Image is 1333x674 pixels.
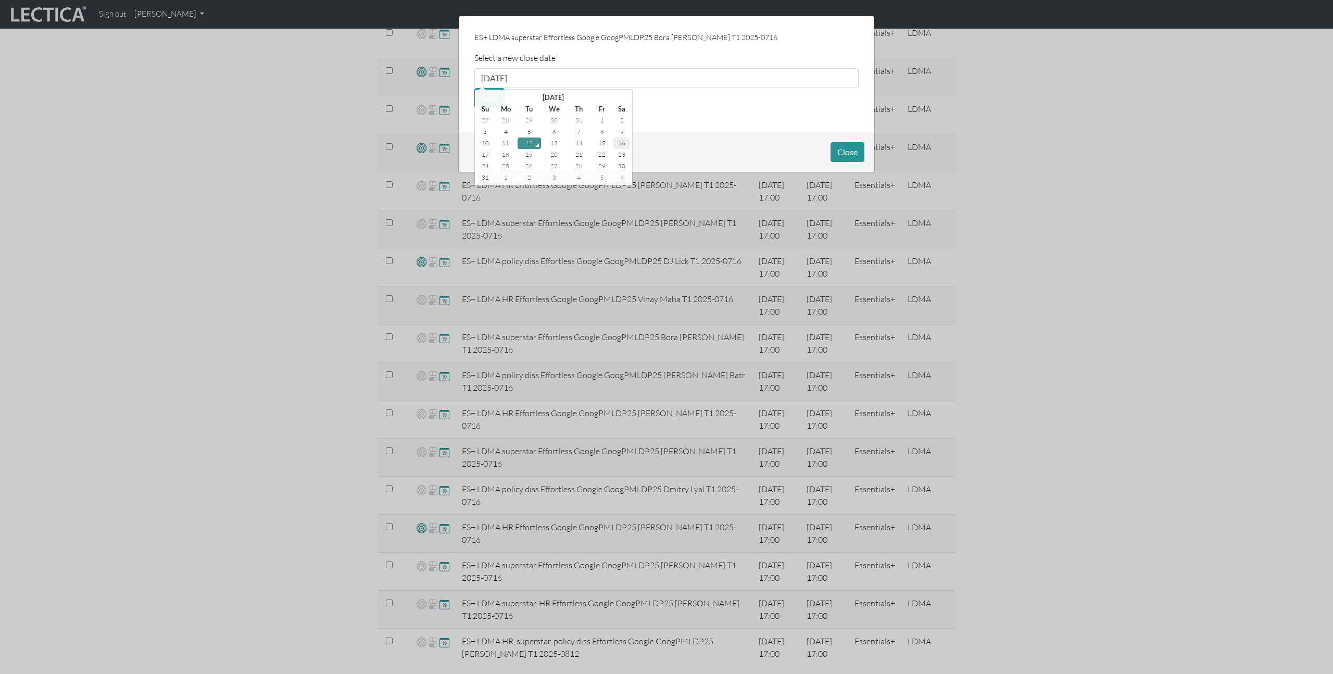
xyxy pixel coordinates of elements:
[494,172,518,183] td: 1
[541,172,568,183] td: 3
[494,149,518,160] td: 18
[568,138,590,149] td: 14
[518,103,540,115] th: Tu
[518,138,540,149] td: 12
[541,115,568,126] td: 30
[568,126,590,138] td: 7
[474,88,505,108] button: Save
[474,32,859,43] p: ES+ LDMA superstar Effortless Google GoogPMLDP25 Bora [PERSON_NAME] T1 2025-0716
[568,115,590,126] td: 31
[590,115,613,126] td: 1
[590,138,613,149] td: 15
[477,149,494,160] td: 17
[541,138,568,149] td: 13
[613,172,630,183] td: 6
[613,115,630,126] td: 2
[477,103,494,115] th: Su
[590,149,613,160] td: 22
[474,52,556,64] label: Select a new close date
[613,149,630,160] td: 23
[613,160,630,172] td: 30
[477,126,494,138] td: 3
[494,138,518,149] td: 11
[518,160,540,172] td: 26
[518,115,540,126] td: 29
[494,126,518,138] td: 4
[494,115,518,126] td: 28
[613,103,630,115] th: Sa
[590,172,613,183] td: 5
[477,160,494,172] td: 24
[590,160,613,172] td: 29
[541,149,568,160] td: 20
[613,126,630,138] td: 9
[477,138,494,149] td: 10
[590,126,613,138] td: 8
[494,92,613,103] th: Select Month
[541,103,568,115] th: We
[494,160,518,172] td: 25
[494,103,518,115] th: Mo
[831,142,864,162] button: Close
[518,126,540,138] td: 5
[568,103,590,115] th: Th
[613,138,630,149] td: 16
[541,126,568,138] td: 6
[518,172,540,183] td: 2
[568,172,590,183] td: 4
[477,115,494,126] td: 27
[477,172,494,183] td: 31
[568,149,590,160] td: 21
[518,149,540,160] td: 19
[590,103,613,115] th: Fr
[568,160,590,172] td: 28
[541,160,568,172] td: 27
